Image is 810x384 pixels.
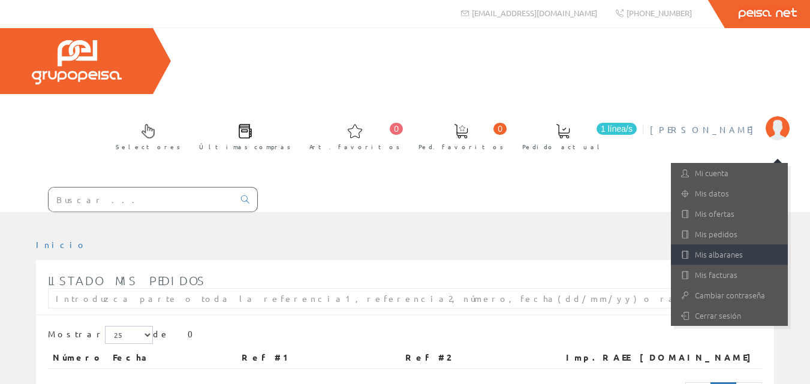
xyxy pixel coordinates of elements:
[671,285,788,306] a: Cambiar contraseña
[116,141,180,153] span: Selectores
[472,8,597,18] span: [EMAIL_ADDRESS][DOMAIN_NAME]
[187,114,297,158] a: Últimas compras
[418,141,504,153] span: Ped. favoritos
[199,141,291,153] span: Últimas compras
[510,114,640,158] a: 1 línea/s Pedido actual
[671,265,788,285] a: Mis facturas
[671,224,788,244] a: Mis pedidos
[545,347,635,368] th: Imp.RAEE
[237,347,401,368] th: Ref #1
[627,8,692,18] span: [PHONE_NUMBER]
[104,114,186,158] a: Selectores
[671,163,788,183] a: Mi cuenta
[36,239,87,250] a: Inicio
[671,244,788,265] a: Mis albaranes
[401,347,545,368] th: Ref #2
[48,326,762,347] div: de 0
[597,123,637,135] span: 1 línea/s
[48,273,206,288] span: Listado mis pedidos
[108,347,237,368] th: Fecha
[390,123,403,135] span: 0
[493,123,507,135] span: 0
[522,141,604,153] span: Pedido actual
[48,347,108,368] th: Número
[48,326,153,344] label: Mostrar
[309,141,400,153] span: Art. favoritos
[671,204,788,224] a: Mis ofertas
[32,40,122,84] img: Grupo Peisa
[48,288,695,309] input: Introduzca parte o toda la referencia1, referencia2, número, fecha(dd/mm/yy) o rango de fechas(dd...
[635,347,762,368] th: [DOMAIN_NAME]
[49,188,234,211] input: Buscar ...
[671,183,788,204] a: Mis datos
[650,123,760,135] span: [PERSON_NAME]
[650,114,790,125] a: [PERSON_NAME]
[671,306,788,326] a: Cerrar sesión
[105,326,153,344] select: Mostrar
